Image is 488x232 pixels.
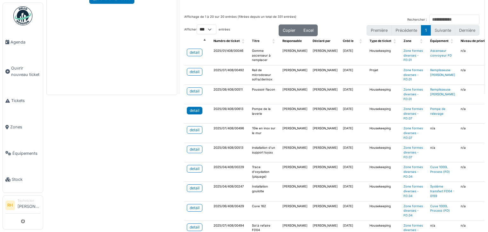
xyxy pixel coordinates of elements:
td: Housekeeping [367,104,401,124]
a: Zone formes diverses - FD.01 [403,88,423,100]
td: [DATE] [340,65,367,85]
td: 2025/04/408/00229 [211,162,249,182]
a: Système transfert FD04 - 0159 [430,185,455,197]
button: 1 [421,25,431,36]
td: [DATE] [340,46,367,65]
td: [PERSON_NAME] [280,201,310,221]
a: Cuve 1000L Process (FD) [430,204,450,213]
td: 2025/07/408/00492 [211,65,249,85]
td: [DATE] [340,85,367,104]
a: detail [187,87,202,95]
span: Numéro de ticket: Activate to sort [242,36,246,46]
td: [PERSON_NAME] [280,143,310,162]
a: Zone formes diverses - FD.04 [403,204,423,217]
a: Zone formes diverses - FD.04 [403,185,423,197]
td: [PERSON_NAME] [280,85,310,104]
a: detail [187,223,202,231]
a: Zones [3,114,43,140]
button: Excel [299,24,318,36]
div: detail [190,127,200,133]
span: Titre: Activate to sort [272,36,276,46]
select: Afficherentrées [197,24,216,34]
a: RH Technicien[PERSON_NAME] [5,198,40,214]
td: [PERSON_NAME] [310,201,340,221]
td: 2025/04/408/00247 [211,182,249,201]
td: [DATE] [340,124,367,143]
a: detail [187,68,202,76]
td: 2025/09/408/00613 [211,104,249,124]
td: [PERSON_NAME] [280,162,310,182]
td: [PERSON_NAME] [280,124,310,143]
span: Agenda [10,39,40,45]
td: [PERSON_NAME] [310,143,340,162]
td: Rail de microdoseur sofra/derinox [249,65,280,85]
td: 2025/01/408/00046 [211,46,249,65]
a: Ascenseur convoyeur FD [430,49,452,57]
td: [PERSON_NAME] [280,46,310,65]
span: Responsable [282,39,302,43]
span: Créé le [343,39,354,43]
span: Titre [252,39,260,43]
a: detail [187,107,202,114]
a: Agenda [3,29,43,55]
div: Technicien [17,198,40,203]
td: Housekeeping [367,182,401,201]
span: Équipement: Activate to sort [451,36,454,46]
td: [DATE] [340,201,367,221]
td: Housekeeping [367,143,401,162]
button: Copier [279,24,300,36]
span: Numéro de ticket [213,39,240,43]
td: Pompe de la laverie [249,104,280,124]
nav: pagination [367,25,479,36]
div: detail [190,185,200,191]
span: Équipement [430,39,449,43]
td: [PERSON_NAME] [280,182,310,201]
td: [DATE] [340,143,367,162]
td: [DATE] [340,104,367,124]
td: n/a [428,124,458,143]
td: n/a [428,143,458,162]
td: Projet [367,65,401,85]
td: [PERSON_NAME] [310,85,340,104]
span: Excel [303,28,314,33]
span: Zones [10,124,40,130]
div: Affichage de 1 à 20 sur 20 entrées (filtrées depuis un total de 331 entrées) [184,15,296,24]
li: RH [5,201,15,210]
td: [PERSON_NAME] [310,65,340,85]
a: detail [187,165,202,173]
span: Niveau de priorité [461,39,488,43]
td: [PERSON_NAME] [280,65,310,85]
div: detail [190,166,200,172]
a: detail [187,184,202,192]
div: detail [190,50,200,55]
a: detail [187,204,202,212]
a: Zone formes diverses - FD.01 [403,49,423,62]
a: Remplisseuse [PERSON_NAME] [430,88,455,96]
a: Zone formes diverses - FD.07 [403,126,423,139]
a: Remplisseuse [PERSON_NAME] [430,68,455,77]
span: Tickets [11,98,40,104]
div: detail [190,108,200,113]
span: Ouvrir nouveau ticket [11,65,40,77]
td: [PERSON_NAME] [310,162,340,182]
td: [PERSON_NAME] [310,124,340,143]
div: detail [190,205,200,211]
label: Afficher entrées [184,24,230,34]
a: detail [187,49,202,56]
a: Cuve 1000L Process (FD) [430,165,450,174]
td: Housekeeping [367,85,401,104]
a: Zone formes diverses - FD.01 [403,68,423,81]
td: [DATE] [340,182,367,201]
td: Housekeeping [367,46,401,65]
label: Rechercher : [407,17,427,22]
a: detail [187,146,202,153]
a: Zone formes diverses - FD.07 [403,107,423,120]
td: [PERSON_NAME] [310,104,340,124]
td: 2025/07/408/00496 [211,124,249,143]
div: detail [190,147,200,152]
td: Housekeeping [367,162,401,182]
td: Poussoir flacon [249,85,280,104]
span: Type de ticket [369,39,391,43]
td: Housekeeping [367,201,401,221]
a: Stock [3,167,43,193]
